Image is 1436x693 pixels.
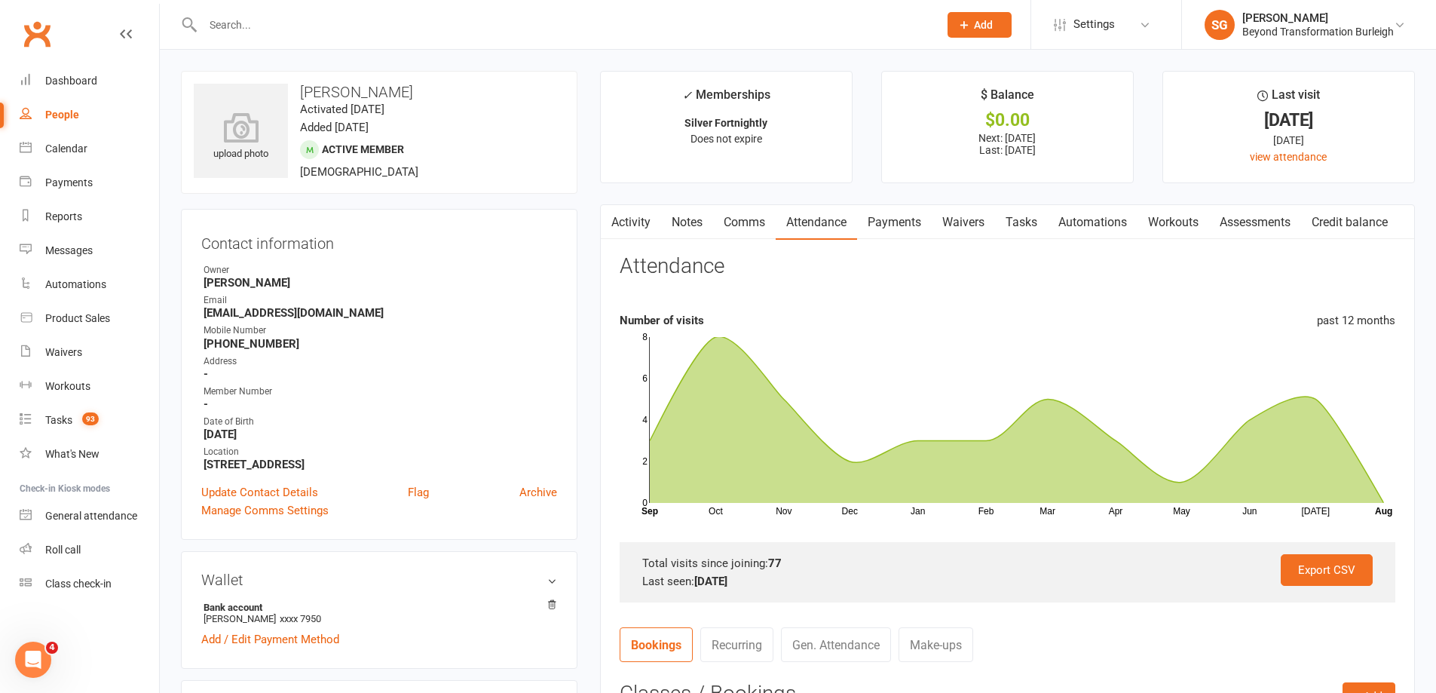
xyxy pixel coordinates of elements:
[20,336,159,369] a: Waivers
[20,302,159,336] a: Product Sales
[690,133,762,145] span: Does not expire
[201,599,557,627] li: [PERSON_NAME]
[45,143,87,155] div: Calendar
[713,205,776,240] a: Comms
[1281,554,1373,586] a: Export CSV
[620,627,693,662] a: Bookings
[201,630,339,649] a: Add / Edit Payment Method
[204,354,557,369] div: Address
[45,414,72,426] div: Tasks
[20,98,159,132] a: People
[204,337,557,351] strong: [PHONE_NUMBER]
[45,244,93,256] div: Messages
[45,346,82,358] div: Waivers
[932,205,995,240] a: Waivers
[974,19,993,31] span: Add
[408,483,429,501] a: Flag
[300,165,418,179] span: [DEMOGRAPHIC_DATA]
[201,229,557,252] h3: Contact information
[20,268,159,302] a: Automations
[204,306,557,320] strong: [EMAIL_ADDRESS][DOMAIN_NAME]
[300,103,384,116] time: Activated [DATE]
[20,437,159,471] a: What's New
[1209,205,1301,240] a: Assessments
[1137,205,1209,240] a: Workouts
[300,121,369,134] time: Added [DATE]
[82,412,99,425] span: 93
[20,567,159,601] a: Class kiosk mode
[896,112,1119,128] div: $0.00
[20,64,159,98] a: Dashboard
[204,276,557,290] strong: [PERSON_NAME]
[1242,25,1394,38] div: Beyond Transformation Burleigh
[45,176,93,189] div: Payments
[322,143,404,155] span: Active member
[18,15,56,53] a: Clubworx
[682,85,770,113] div: Memberships
[948,12,1012,38] button: Add
[45,75,97,87] div: Dashboard
[45,578,112,590] div: Class check-in
[204,263,557,278] div: Owner
[20,200,159,234] a: Reports
[1317,311,1395,330] div: past 12 months
[204,293,557,308] div: Email
[601,205,661,240] a: Activity
[204,415,557,429] div: Date of Birth
[1250,151,1327,163] a: view attendance
[768,557,782,570] strong: 77
[684,117,767,129] strong: Silver Fortnightly
[20,369,159,403] a: Workouts
[46,642,58,654] span: 4
[204,428,557,441] strong: [DATE]
[45,380,90,392] div: Workouts
[45,312,110,324] div: Product Sales
[15,642,51,678] iframe: Intercom live chat
[45,510,137,522] div: General attendance
[620,314,704,327] strong: Number of visits
[694,575,727,588] strong: [DATE]
[201,572,557,588] h3: Wallet
[20,132,159,166] a: Calendar
[1205,10,1235,40] div: SG
[204,445,557,459] div: Location
[204,367,557,381] strong: -
[20,499,159,533] a: General attendance kiosk mode
[519,483,557,501] a: Archive
[194,112,288,162] div: upload photo
[204,385,557,399] div: Member Number
[899,627,973,662] a: Make-ups
[201,483,318,501] a: Update Contact Details
[857,205,932,240] a: Payments
[781,627,891,662] a: Gen. Attendance
[1257,85,1320,112] div: Last visit
[45,210,82,222] div: Reports
[198,14,928,35] input: Search...
[642,554,1373,572] div: Total visits since joining:
[201,501,329,520] a: Manage Comms Settings
[194,84,565,100] h3: [PERSON_NAME]
[20,533,159,567] a: Roll call
[700,627,773,662] a: Recurring
[1177,132,1401,149] div: [DATE]
[45,278,106,290] div: Automations
[1242,11,1394,25] div: [PERSON_NAME]
[20,234,159,268] a: Messages
[620,255,724,278] h3: Attendance
[1177,112,1401,128] div: [DATE]
[45,109,79,121] div: People
[995,205,1048,240] a: Tasks
[776,205,857,240] a: Attendance
[45,544,81,556] div: Roll call
[682,88,692,103] i: ✓
[1048,205,1137,240] a: Automations
[1073,8,1115,41] span: Settings
[1301,205,1398,240] a: Credit balance
[896,132,1119,156] p: Next: [DATE] Last: [DATE]
[204,602,550,613] strong: Bank account
[642,572,1373,590] div: Last seen:
[45,448,100,460] div: What's New
[20,166,159,200] a: Payments
[20,403,159,437] a: Tasks 93
[204,458,557,471] strong: [STREET_ADDRESS]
